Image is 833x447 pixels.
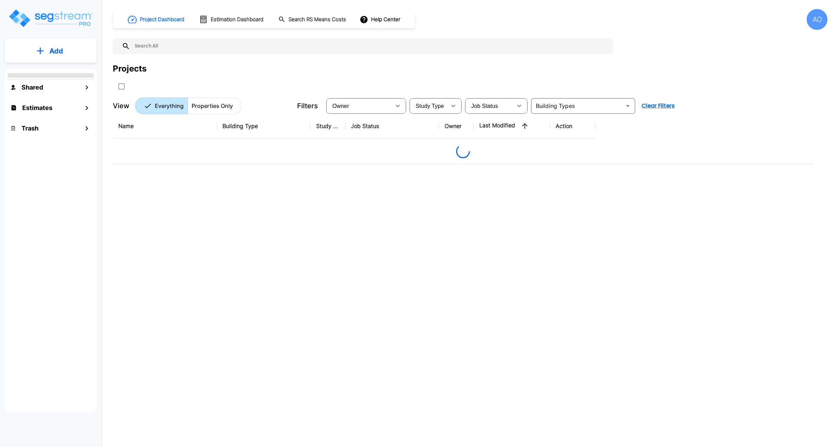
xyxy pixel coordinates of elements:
[288,16,346,24] h1: Search RS Means Costs
[5,41,96,61] button: Add
[311,113,345,139] th: Study Type
[22,103,52,112] h1: Estimates
[130,38,609,54] input: Search All
[358,13,403,26] button: Help Center
[439,113,474,139] th: Owner
[550,113,595,139] th: Action
[807,9,827,30] div: AO
[333,103,349,109] span: Owner
[49,46,63,56] p: Add
[211,16,263,24] h1: Estimation Dashboard
[416,103,444,109] span: Study Type
[474,113,550,139] th: Last Modified
[22,124,39,133] h1: Trash
[140,16,184,24] h1: Project Dashboard
[113,113,217,139] th: Name
[623,101,633,111] button: Open
[276,13,350,26] button: Search RS Means Costs
[217,113,311,139] th: Building Type
[328,96,391,116] div: Select
[297,101,318,111] p: Filters
[345,113,439,139] th: Job Status
[115,79,128,93] button: SelectAll
[639,99,678,113] button: Clear Filters
[22,83,43,92] h1: Shared
[135,98,188,114] button: Everything
[471,103,498,109] span: Job Status
[135,98,242,114] div: Platform
[187,98,242,114] button: Properties Only
[466,96,512,116] div: Select
[533,101,622,111] input: Building Types
[8,8,93,28] img: Logo
[113,62,146,75] div: Projects
[125,12,188,27] button: Project Dashboard
[411,96,446,116] div: Select
[155,102,184,110] p: Everything
[196,12,267,27] button: Estimation Dashboard
[192,102,233,110] p: Properties Only
[113,101,129,111] p: View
